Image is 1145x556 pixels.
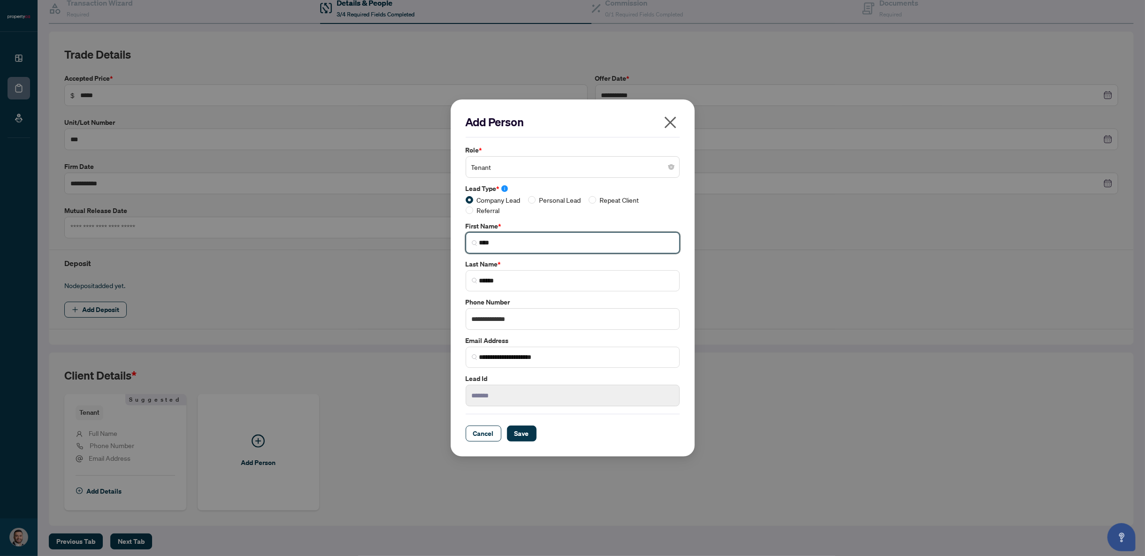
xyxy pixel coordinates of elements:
[669,164,674,170] span: close-circle
[466,259,680,269] label: Last Name
[473,195,524,205] span: Company Lead
[472,354,477,360] img: search_icon
[663,115,678,130] span: close
[466,183,680,194] label: Lead Type
[515,426,529,441] span: Save
[466,221,680,231] label: First Name
[466,145,680,155] label: Role
[466,297,680,307] label: Phone Number
[596,195,643,205] span: Repeat Client
[473,426,494,441] span: Cancel
[466,114,680,129] h2: Add Person
[472,240,477,246] img: search_icon
[466,335,680,346] label: Email Address
[501,185,508,192] span: info-circle
[472,278,477,283] img: search_icon
[473,205,504,215] span: Referral
[507,426,537,442] button: Save
[471,158,674,176] span: Tenant
[1107,523,1136,551] button: Open asap
[466,373,680,384] label: Lead Id
[536,195,585,205] span: Personal Lead
[466,426,501,442] button: Cancel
